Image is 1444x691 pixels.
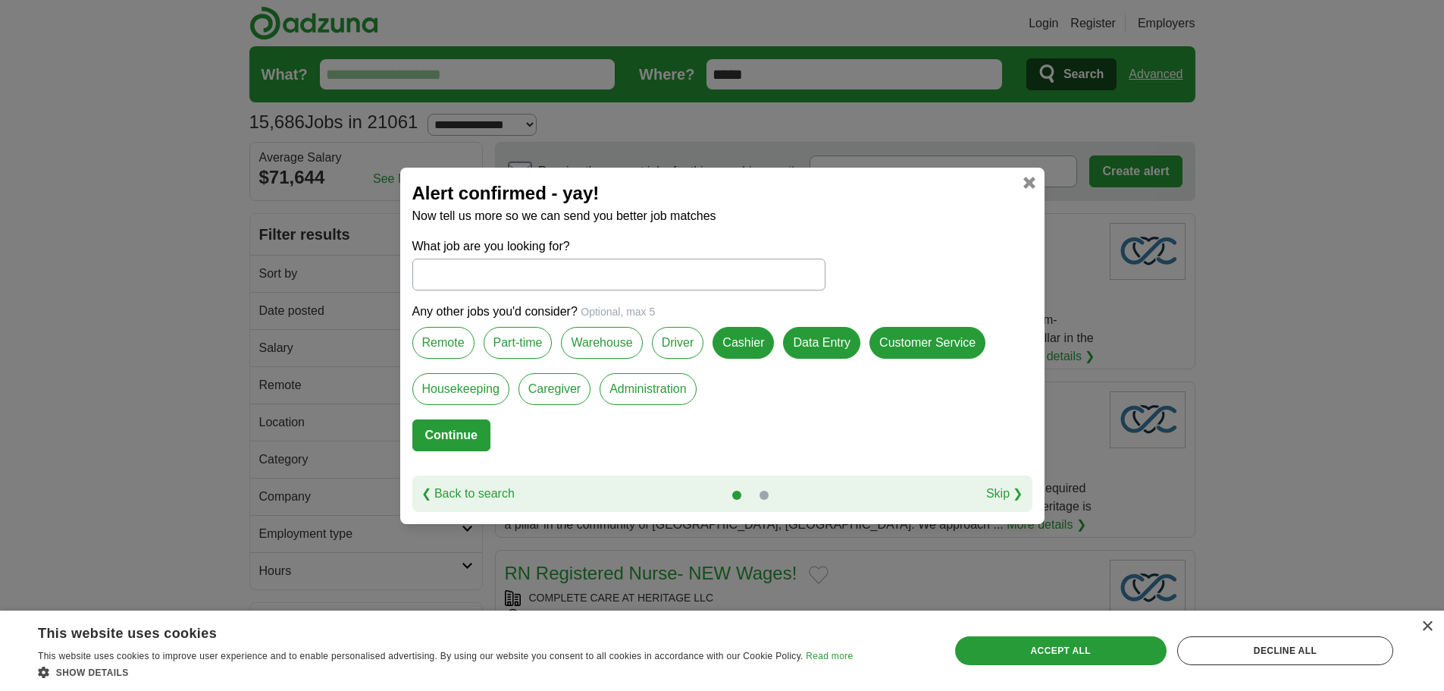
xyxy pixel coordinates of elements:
label: What job are you looking for? [412,237,825,256]
a: ❮ Back to search [421,485,515,503]
p: Any other jobs you'd consider? [412,303,1032,321]
span: Optional, max 5 [581,306,655,318]
div: Show details [38,664,853,680]
button: Continue [412,419,490,451]
a: Read more, opens a new window [806,651,853,661]
label: Administration [600,373,696,405]
label: Cashier [713,327,774,359]
label: Caregiver [518,373,590,405]
label: Driver [652,327,704,359]
div: Close [1421,621,1433,633]
label: Housekeeping [412,373,509,405]
a: Skip ❯ [986,485,1023,503]
label: Remote [412,327,475,359]
label: Data Entry [783,327,860,359]
div: Accept all [955,636,1167,665]
div: Decline all [1177,636,1393,665]
h2: Alert confirmed - yay! [412,180,1032,207]
label: Warehouse [561,327,642,359]
span: This website uses cookies to improve user experience and to enable personalised advertising. By u... [38,651,803,661]
label: Part-time [484,327,553,359]
p: Now tell us more so we can send you better job matches [412,207,1032,225]
div: This website uses cookies [38,620,815,642]
span: Show details [56,667,129,678]
label: Customer Service [869,327,985,359]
